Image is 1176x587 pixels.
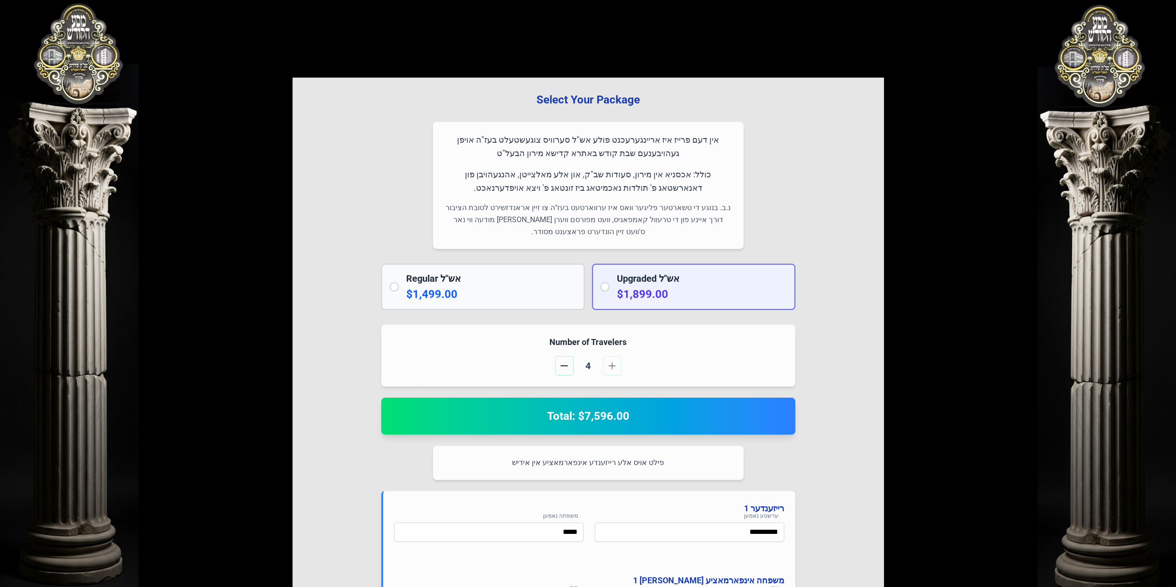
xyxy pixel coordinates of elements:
[307,92,869,107] h3: Select Your Package
[444,168,732,195] p: כולל: אכסניא אין מירון, סעודות שב"ק, און אלע מאלצייטן, אהנגעהויבן פון דאנארשטאג פ' תולדות נאכמיטא...
[617,287,787,302] p: $1,899.00
[394,502,784,515] h4: רייזענדער 1
[392,409,784,424] h2: Total: $7,596.00
[406,272,576,285] h2: Regular אש"ל
[392,336,784,349] h4: Number of Travelers
[444,133,732,160] p: אין דעם פרייז איז אריינגערעכנט פולע אש"ל סערוויס צוגעשטעלט בעז"ה אויפן געהויבענעם שבת קודש באתרא ...
[444,202,732,238] p: נ.ב. בנוגע די טשארטער פליגער וואס איז ערווארטעט בעז"ה צו זיין אראנדזשירט לטובת הציבור דורך איינע ...
[617,272,787,285] h2: Upgraded אש"ל
[577,359,599,372] span: 4
[394,574,784,587] h4: משפחה אינפארמאציע [PERSON_NAME] 1
[444,457,732,469] p: פילט אויס אלע רייזענדע אינפארמאציע אין אידיש
[406,287,576,302] p: $1,499.00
